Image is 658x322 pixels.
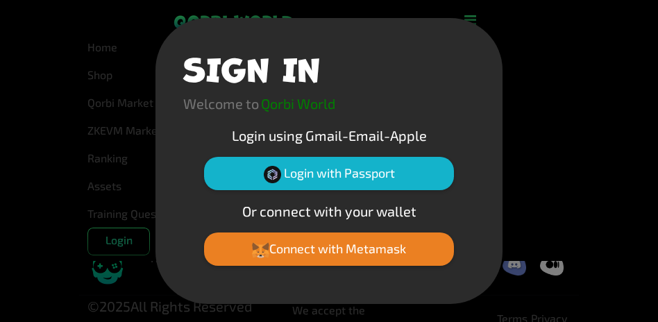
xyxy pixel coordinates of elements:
[183,93,259,114] p: Welcome to
[183,125,475,146] p: Login using Gmail-Email-Apple
[261,93,335,114] p: Qorbi World
[183,46,320,87] h1: SIGN IN
[204,157,454,190] button: Login with Passport
[204,232,454,266] button: Connect with Metamask
[264,166,281,183] img: Passport Logo
[183,201,475,221] p: Or connect with your wallet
